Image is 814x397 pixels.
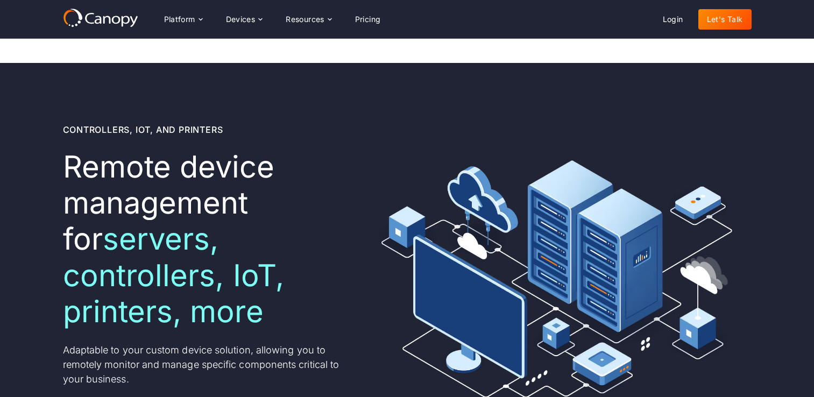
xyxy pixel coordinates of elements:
div: Controllers, IoT, and Printers [63,123,223,136]
p: Adaptable to your custom device solution, allowing you to remotely monitor and manage specific co... [63,343,355,386]
h1: Remote device management for [63,149,355,330]
div: Platform [164,16,195,23]
div: Devices [226,16,256,23]
div: Resources [286,16,324,23]
div: Platform [155,9,211,30]
div: Devices [217,9,271,30]
div: Resources [277,9,339,30]
span: servers, controllers, IoT, printers, more [63,221,284,329]
a: Let's Talk [698,9,752,30]
a: Pricing [346,9,390,30]
a: Login [654,9,692,30]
